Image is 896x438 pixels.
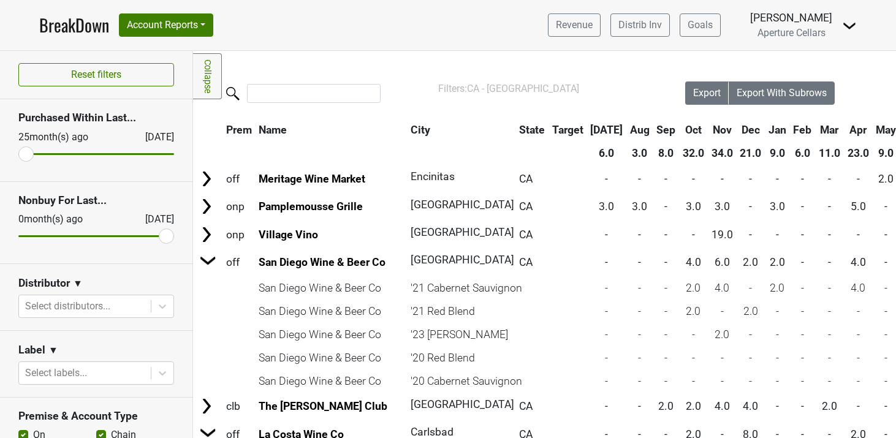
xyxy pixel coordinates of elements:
td: - [627,370,653,392]
th: 8.0 [654,142,679,164]
span: [GEOGRAPHIC_DATA] [411,398,514,410]
td: - [680,323,707,345]
td: '23 [PERSON_NAME] [408,323,515,345]
a: Pamplemousse Grille [259,200,363,213]
td: onp [223,221,255,247]
div: [DATE] [134,212,174,227]
td: - [765,323,789,345]
th: 34.0 [708,142,736,164]
td: - [845,323,872,345]
span: - [884,228,887,241]
span: - [749,200,752,213]
th: Nov: activate to sort column ascending [708,119,736,141]
span: 3.0 [632,200,647,213]
td: clb [223,393,255,420]
td: - [654,370,679,392]
th: Jan: activate to sort column ascending [765,119,789,141]
div: [DATE] [134,130,174,145]
td: - [765,347,789,369]
span: Name [259,124,287,136]
td: - [627,347,653,369]
td: - [587,370,626,392]
td: - [587,277,626,299]
span: - [828,228,831,241]
div: Filters: [438,81,651,96]
th: Mar: activate to sort column ascending [816,119,843,141]
td: 4.0 [708,277,736,299]
span: CA [519,228,533,241]
span: - [828,173,831,185]
span: 3.0 [599,200,614,213]
h3: Premise & Account Type [18,410,174,423]
span: - [664,200,667,213]
span: 4.0 [851,256,866,268]
span: Target [552,124,583,136]
th: &nbsp;: activate to sort column ascending [194,119,222,141]
th: Oct: activate to sort column ascending [680,119,707,141]
th: 21.0 [737,142,764,164]
span: - [884,256,887,268]
td: 2.0 [737,300,764,322]
span: - [664,228,667,241]
a: Goals [680,13,721,37]
td: - [680,347,707,369]
th: 9.0 [765,142,789,164]
td: - [791,347,815,369]
a: BreakDown [39,12,109,38]
td: off [223,249,255,275]
img: Arrow right [199,251,218,270]
td: - [765,300,789,322]
td: - [737,347,764,369]
span: Encinitas [411,170,455,183]
span: - [638,400,641,412]
td: - [654,347,679,369]
td: 2.0 [680,300,707,322]
td: - [627,300,653,322]
span: - [828,256,831,268]
td: - [845,347,872,369]
td: - [587,323,626,345]
td: - [587,300,626,322]
span: - [828,200,831,213]
td: - [737,277,764,299]
span: - [801,256,804,268]
span: Aperture Cellars [757,27,826,39]
td: - [765,370,789,392]
span: 2.0 [686,400,701,412]
span: 2.0 [743,256,758,268]
span: - [776,400,779,412]
h3: Label [18,344,45,357]
a: Revenue [548,13,601,37]
span: 3.0 [686,200,701,213]
span: - [884,400,887,412]
span: 3.0 [715,200,730,213]
img: Arrow right [197,170,216,188]
th: State: activate to sort column ascending [516,119,548,141]
th: 23.0 [845,142,872,164]
td: San Diego Wine & Beer Co [256,300,407,322]
span: 2.0 [658,400,674,412]
td: San Diego Wine & Beer Co [256,370,407,392]
td: - [845,300,872,322]
td: San Diego Wine & Beer Co [256,347,407,369]
span: - [884,200,887,213]
td: '21 Red Blend [408,300,515,322]
td: - [654,277,679,299]
span: [GEOGRAPHIC_DATA] [411,254,514,266]
td: San Diego Wine & Beer Co [256,277,407,299]
span: - [664,256,667,268]
th: Apr: activate to sort column ascending [845,119,872,141]
img: Arrow right [197,225,216,244]
td: San Diego Wine & Beer Co [256,323,407,345]
span: - [857,400,860,412]
th: 6.0 [587,142,626,164]
span: 6.0 [715,256,730,268]
span: - [638,173,641,185]
span: - [664,173,667,185]
td: - [791,300,815,322]
td: - [816,347,843,369]
div: 25 month(s) ago [18,130,116,145]
th: Sep: activate to sort column ascending [654,119,679,141]
td: 2.0 [708,323,736,345]
span: - [638,228,641,241]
